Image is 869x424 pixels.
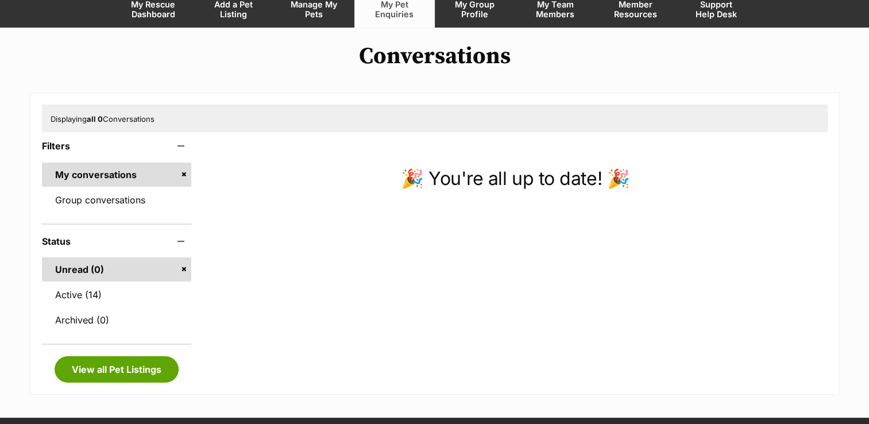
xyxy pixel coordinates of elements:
[87,114,103,124] strong: all 0
[42,283,192,307] a: Active (14)
[42,236,192,246] header: Status
[42,257,192,282] a: Unread (0)
[42,188,192,212] a: Group conversations
[51,114,155,124] span: Displaying Conversations
[42,308,192,332] a: Archived (0)
[55,356,179,383] a: View all Pet Listings
[42,141,192,151] header: Filters
[42,163,192,187] a: My conversations
[203,165,827,192] p: 🎉 You're all up to date! 🎉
